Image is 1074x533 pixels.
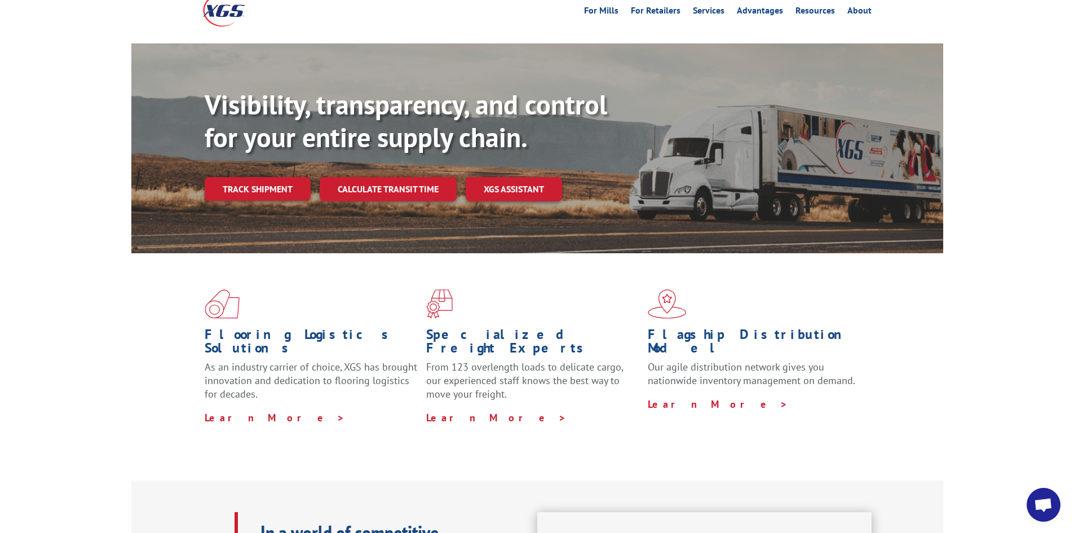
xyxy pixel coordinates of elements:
a: Learn More > [648,398,788,411]
a: Advantages [737,6,783,19]
span: Our agile distribution network gives you nationwide inventory management on demand. [648,360,855,387]
a: Learn More > [426,411,567,424]
a: Resources [795,6,835,19]
a: Calculate transit time [320,177,457,201]
h1: Flooring Logistics Solutions [205,328,418,360]
a: Track shipment [205,177,311,201]
a: Learn More > [205,411,345,424]
img: xgs-icon-total-supply-chain-intelligence-red [205,289,240,319]
img: xgs-icon-focused-on-flooring-red [426,289,453,319]
p: From 123 overlength loads to delicate cargo, our experienced staff knows the best way to move you... [426,360,639,411]
a: About [847,6,872,19]
h1: Specialized Freight Experts [426,328,639,360]
h1: Flagship Distribution Model [648,328,861,360]
a: Services [693,6,724,19]
a: For Retailers [631,6,680,19]
span: As an industry carrier of choice, XGS has brought innovation and dedication to flooring logistics... [205,360,417,400]
a: For Mills [584,6,618,19]
b: Visibility, transparency, and control for your entire supply chain. [205,87,607,155]
a: Open chat [1027,488,1060,522]
a: XGS ASSISTANT [466,177,562,201]
img: xgs-icon-flagship-distribution-model-red [648,289,687,319]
